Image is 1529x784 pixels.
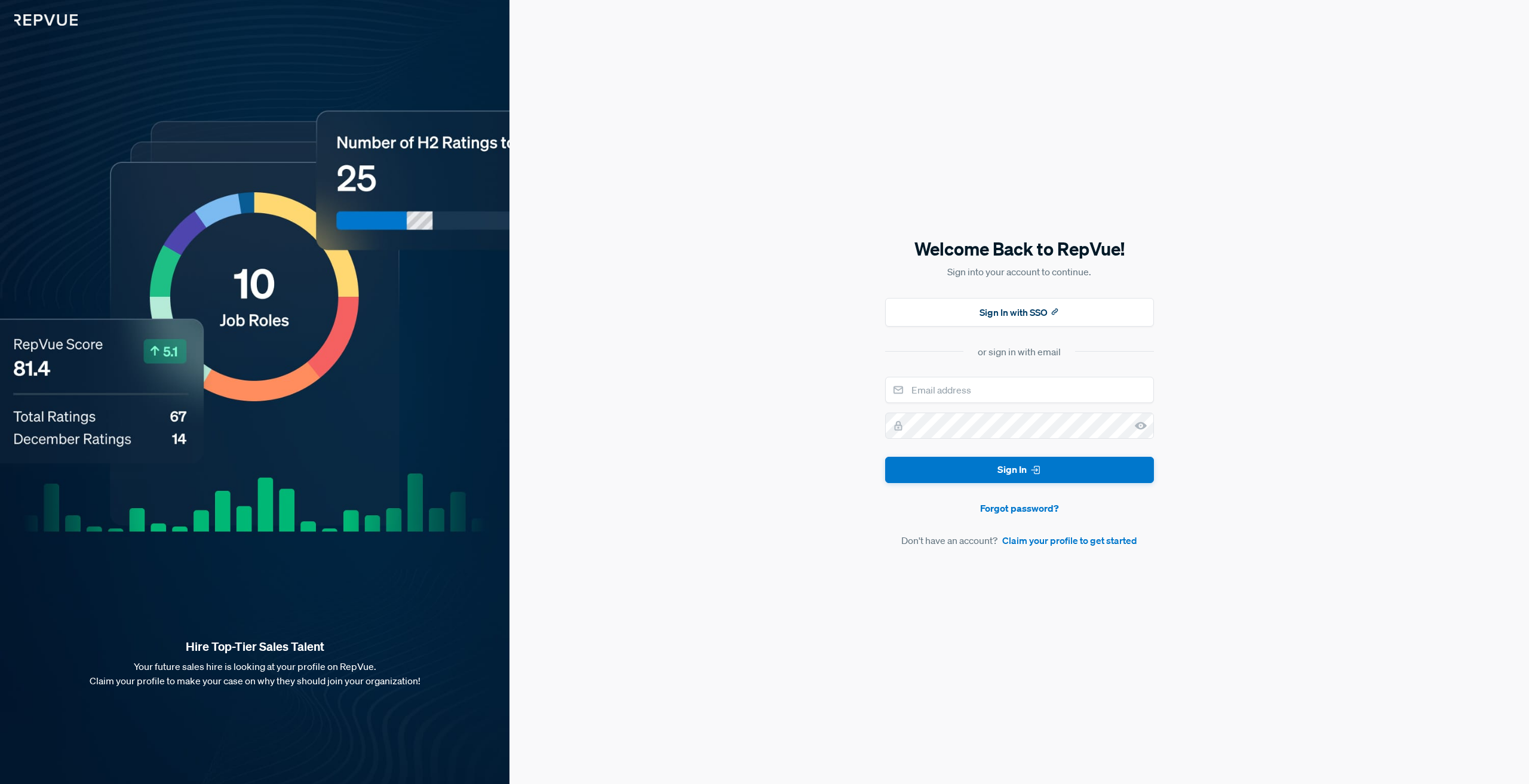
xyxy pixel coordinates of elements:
[885,501,1154,515] a: Forgot password?
[885,265,1154,279] p: Sign into your account to continue.
[885,236,1154,262] h5: Welcome Back to RepVue!
[885,457,1154,484] button: Sign In
[885,298,1154,327] button: Sign In with SSO
[19,639,490,654] strong: Hire Top-Tier Sales Talent
[1002,533,1137,548] a: Claim your profile to get started
[885,377,1154,403] input: Email address
[885,533,1154,548] article: Don't have an account?
[978,345,1061,359] div: or sign in with email
[19,659,490,688] p: Your future sales hire is looking at your profile on RepVue. Claim your profile to make your case...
